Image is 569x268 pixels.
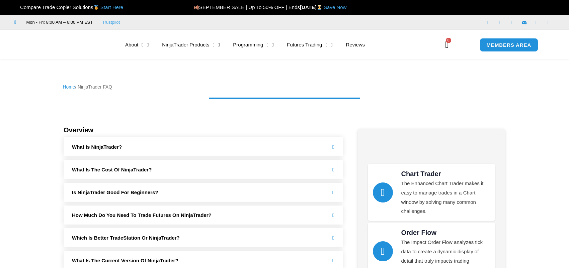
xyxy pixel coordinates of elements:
p: The Enhanced Chart Trader makes it easy to manage trades in a Chart window by solving many common... [401,179,490,216]
img: LogoAI | Affordable Indicators – NinjaTrader [34,33,106,57]
span: Mon - Fri: 8:00 AM – 6:00 PM EST [25,18,93,26]
strong: [DATE] [300,4,324,10]
span: 0 [446,38,451,43]
a: MEMBERS AREA [480,38,539,52]
a: Chart Trader [401,170,441,177]
a: Start Here [100,4,123,10]
a: NinjaTrader Products [155,37,226,52]
img: NinjaTrader Wordmark color RGB | Affordable Indicators – NinjaTrader [382,141,481,153]
span: Compare Trade Copier Solutions [14,4,123,10]
h5: Overview [64,126,343,134]
img: 🍂 [194,5,199,10]
a: Which is better TradeStation or NinjaTrader? [72,235,180,241]
div: How much do you need to trade futures on NinjaTrader? [64,206,343,225]
span: SEPTEMBER SALE | Up To 50% OFF | Ends [193,4,300,10]
div: Which is better TradeStation or NinjaTrader? [64,228,343,247]
a: Reviews [339,37,372,52]
div: Is NinjaTrader good for beginners? [64,183,343,202]
a: About [118,37,155,52]
div: What is the cost of NinjaTrader? [64,160,343,179]
a: Save Now [324,4,346,10]
a: Home [63,85,75,90]
a: Order Flow [373,241,393,261]
img: ⌛ [317,5,322,10]
a: What is the cost of NinjaTrader? [72,167,152,172]
img: 🥇 [94,5,99,10]
a: Programming [226,37,280,52]
div: What is NinjaTrader? [64,137,343,156]
nav: Menu [118,37,434,52]
a: Chart Trader [373,182,393,203]
a: Is NinjaTrader good for beginners? [72,189,158,195]
a: 0 [435,35,459,54]
a: Order Flow [401,229,437,236]
a: What is the current version of NinjaTrader? [72,258,178,263]
span: MEMBERS AREA [487,42,532,47]
a: What is NinjaTrader? [72,144,122,150]
a: How much do you need to trade futures on NinjaTrader? [72,212,212,218]
nav: Breadcrumb [63,83,506,92]
img: 🏆 [15,5,20,10]
a: Futures Trading [280,37,339,52]
a: Trustpilot [102,18,120,26]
